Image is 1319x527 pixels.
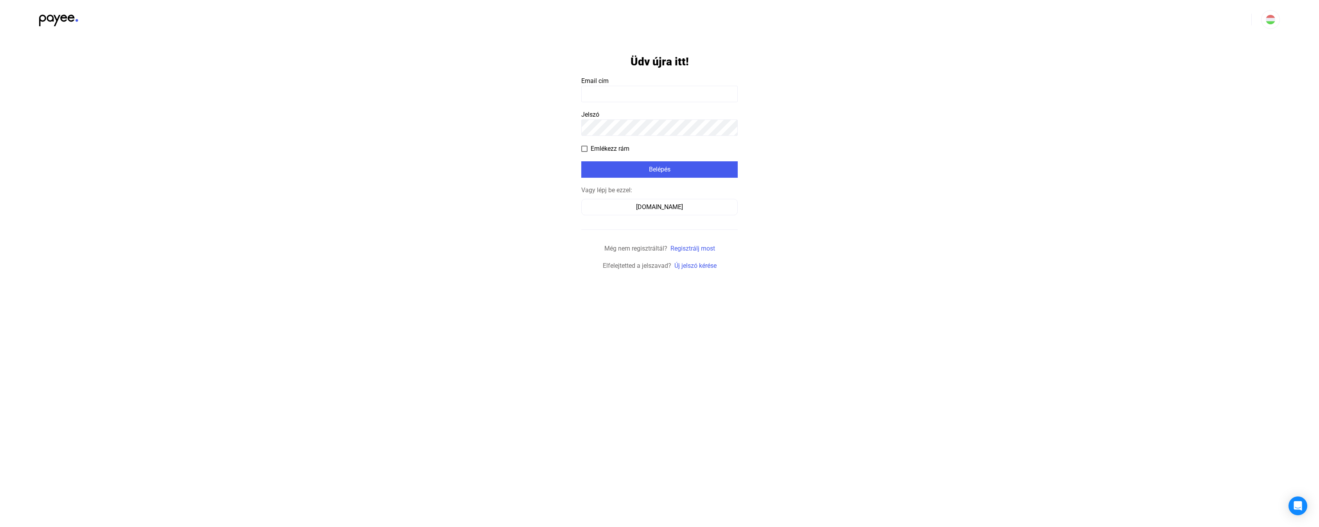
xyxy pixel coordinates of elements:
[604,245,667,252] span: Még nem regisztráltál?
[581,77,609,85] span: Email cím
[631,55,689,69] h1: Üdv újra itt!
[39,10,78,26] img: black-payee-blue-dot.svg
[674,262,717,269] a: Új jelszó kérése
[1261,10,1280,29] button: HU
[584,202,735,212] div: [DOMAIN_NAME]
[591,144,629,153] span: Emlékezz rám
[581,186,738,195] div: Vagy lépj be ezzel:
[581,199,738,215] button: [DOMAIN_NAME]
[581,111,599,118] span: Jelszó
[581,161,738,178] button: Belépés
[1266,15,1275,24] img: HU
[581,203,738,211] a: [DOMAIN_NAME]
[1288,496,1307,515] div: Open Intercom Messenger
[670,245,715,252] a: Regisztrálj most
[603,262,671,269] span: Elfelejtetted a jelszavad?
[584,165,735,174] div: Belépés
